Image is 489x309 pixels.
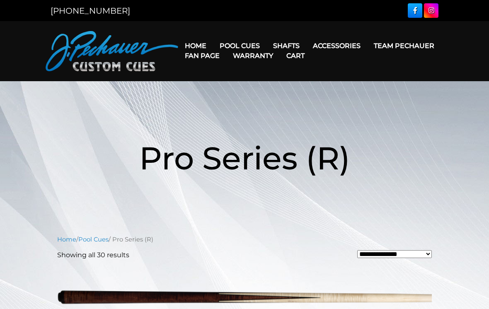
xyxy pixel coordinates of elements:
a: Warranty [226,45,280,66]
nav: Breadcrumb [57,235,432,244]
a: Accessories [306,35,367,56]
a: Home [178,35,213,56]
a: Fan Page [178,45,226,66]
a: [PHONE_NUMBER] [51,6,130,16]
a: Pool Cues [78,236,109,243]
img: Pechauer Custom Cues [46,31,178,71]
a: Cart [280,45,311,66]
p: Showing all 30 results [57,250,129,260]
a: Pool Cues [213,35,266,56]
a: Shafts [266,35,306,56]
span: Pro Series (R) [139,139,350,177]
a: Team Pechauer [367,35,441,56]
select: Shop order [357,250,432,258]
a: Home [57,236,76,243]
